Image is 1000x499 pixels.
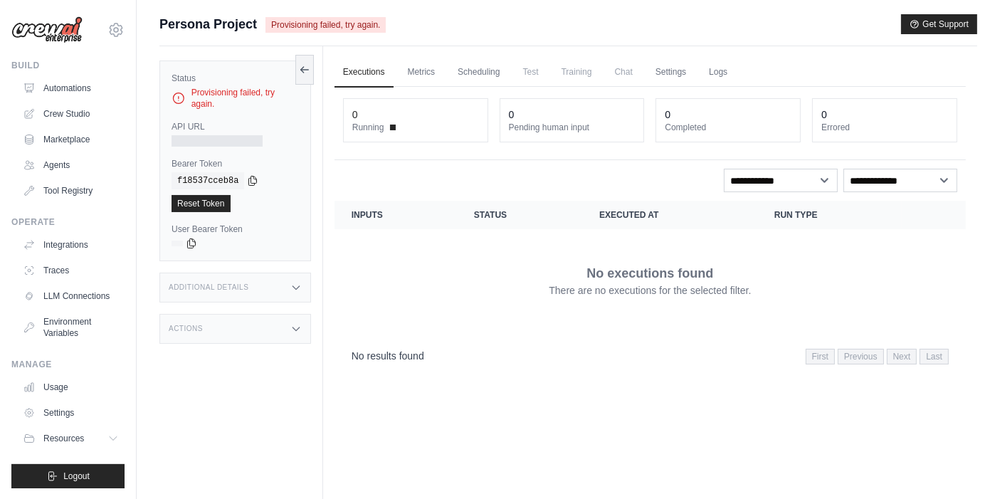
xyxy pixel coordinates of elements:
[509,122,636,133] dt: Pending human input
[172,73,299,84] label: Status
[11,16,83,43] img: Logo
[929,431,1000,499] iframe: Chat Widget
[17,77,125,100] a: Automations
[11,464,125,488] button: Logout
[665,107,670,122] div: 0
[553,58,601,86] span: Training is not available until the deployment is complete
[838,349,884,364] span: Previous
[352,122,384,133] span: Running
[17,179,125,202] a: Tool Registry
[17,103,125,125] a: Crew Studio
[17,310,125,345] a: Environment Variables
[335,201,457,229] th: Inputs
[11,60,125,71] div: Build
[172,224,299,235] label: User Bearer Token
[806,349,949,364] nav: Pagination
[335,337,966,374] nav: Pagination
[647,58,695,88] a: Settings
[172,158,299,169] label: Bearer Token
[172,195,231,212] a: Reset Token
[17,154,125,177] a: Agents
[172,172,244,189] code: f18537cceb8a
[901,14,977,34] button: Get Support
[169,283,248,292] h3: Additional Details
[821,122,948,133] dt: Errored
[821,107,827,122] div: 0
[17,285,125,308] a: LLM Connections
[265,17,386,33] span: Provisioning failed, try again.
[509,107,515,122] div: 0
[17,427,125,450] button: Resources
[63,471,90,482] span: Logout
[169,325,203,333] h3: Actions
[806,349,835,364] span: First
[586,263,713,283] p: No executions found
[11,359,125,370] div: Manage
[457,201,582,229] th: Status
[887,349,917,364] span: Next
[352,349,424,363] p: No results found
[335,201,966,374] section: Crew executions table
[582,201,757,229] th: Executed at
[606,58,641,86] span: Chat is not available until the deployment is complete
[757,201,902,229] th: Run Type
[399,58,444,88] a: Metrics
[159,14,257,34] span: Persona Project
[929,431,1000,499] div: 聊天小工具
[43,433,84,444] span: Resources
[335,58,394,88] a: Executions
[920,349,949,364] span: Last
[700,58,736,88] a: Logs
[17,376,125,399] a: Usage
[449,58,508,88] a: Scheduling
[17,401,125,424] a: Settings
[352,107,358,122] div: 0
[17,259,125,282] a: Traces
[11,216,125,228] div: Operate
[172,121,299,132] label: API URL
[515,58,547,86] span: Test
[17,128,125,151] a: Marketplace
[549,283,751,298] p: There are no executions for the selected filter.
[17,233,125,256] a: Integrations
[172,87,299,110] div: Provisioning failed, try again.
[665,122,791,133] dt: Completed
